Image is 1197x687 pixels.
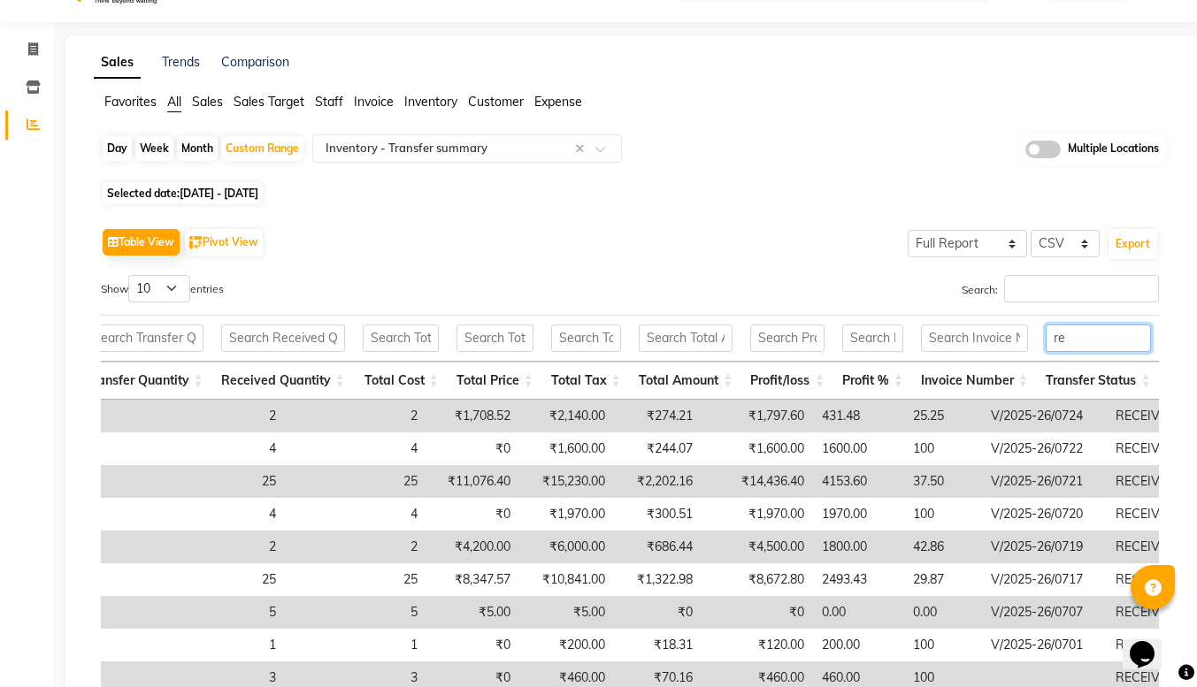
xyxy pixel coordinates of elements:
[150,400,285,432] td: 2
[519,498,614,531] td: ₹1,970.00
[285,465,426,498] td: 25
[519,531,614,563] td: ₹6,000.00
[904,465,982,498] td: 37.50
[982,531,1107,563] td: V/2025-26/0719
[542,362,630,400] th: Total Tax: activate to sort column ascending
[103,182,263,204] span: Selected date:
[813,432,904,465] td: 1600.00
[101,275,224,302] label: Show entries
[185,229,263,256] button: Pivot View
[315,94,343,110] span: Staff
[221,136,303,161] div: Custom Range
[76,362,211,400] th: Transfer Quantity: activate to sort column ascending
[177,136,218,161] div: Month
[750,324,825,352] input: Search Profit/loss
[912,362,1037,400] th: Invoice Number: activate to sort column ascending
[426,400,519,432] td: ₹1,708.52
[150,498,285,531] td: 4
[85,324,203,352] input: Search Transfer Quantity
[285,629,426,661] td: 1
[234,94,304,110] span: Sales Target
[962,275,1159,302] label: Search:
[813,400,904,432] td: 431.48
[904,531,982,563] td: 42.86
[519,432,614,465] td: ₹1,600.00
[614,531,702,563] td: ₹686.44
[842,324,903,352] input: Search Profit %
[103,229,180,256] button: Table View
[150,563,285,596] td: 25
[904,400,982,432] td: 25.25
[534,94,582,110] span: Expense
[982,465,1107,498] td: V/2025-26/0721
[702,563,813,596] td: ₹8,672.80
[103,136,132,161] div: Day
[354,94,394,110] span: Invoice
[192,94,223,110] span: Sales
[285,432,426,465] td: 4
[813,498,904,531] td: 1970.00
[162,54,200,70] a: Trends
[150,596,285,629] td: 5
[1046,324,1151,352] input: Search Transfer Status
[702,400,813,432] td: ₹1,797.60
[904,498,982,531] td: 100
[833,362,912,400] th: Profit %: activate to sort column ascending
[519,400,614,432] td: ₹2,140.00
[813,465,904,498] td: 4153.60
[702,432,813,465] td: ₹1,600.00
[813,629,904,661] td: 200.00
[519,596,614,629] td: ₹5.00
[982,629,1107,661] td: V/2025-26/0701
[982,596,1107,629] td: V/2025-26/0707
[904,629,982,661] td: 100
[904,432,982,465] td: 100
[813,531,904,563] td: 1800.00
[702,465,813,498] td: ₹14,436.40
[702,498,813,531] td: ₹1,970.00
[426,465,519,498] td: ₹11,076.40
[285,498,426,531] td: 4
[448,362,542,400] th: Total Price: activate to sort column ascending
[285,531,426,563] td: 2
[904,596,982,629] td: 0.00
[221,324,345,352] input: Search Received Quantity
[614,629,702,661] td: ₹18.31
[551,324,621,352] input: Search Total Tax
[354,362,448,400] th: Total Cost: activate to sort column ascending
[150,531,285,563] td: 2
[150,432,285,465] td: 4
[813,563,904,596] td: 2493.43
[813,596,904,629] td: 0.00
[150,465,285,498] td: 25
[94,47,141,79] a: Sales
[167,94,181,110] span: All
[519,563,614,596] td: ₹10,841.00
[212,362,354,400] th: Received Quantity: activate to sort column ascending
[468,94,524,110] span: Customer
[150,629,285,661] td: 1
[1068,141,1159,158] span: Multiple Locations
[702,531,813,563] td: ₹4,500.00
[639,324,733,352] input: Search Total Amount
[614,400,702,432] td: ₹274.21
[982,432,1107,465] td: V/2025-26/0722
[457,324,533,352] input: Search Total Price
[982,498,1107,531] td: V/2025-26/0720
[519,629,614,661] td: ₹200.00
[426,629,519,661] td: ₹0
[426,596,519,629] td: ₹5.00
[519,465,614,498] td: ₹15,230.00
[221,54,289,70] a: Comparison
[1004,275,1159,302] input: Search:
[285,596,426,629] td: 5
[614,596,702,629] td: ₹0
[404,94,457,110] span: Inventory
[702,629,813,661] td: ₹120.00
[741,362,833,400] th: Profit/loss: activate to sort column ascending
[630,362,742,400] th: Total Amount: activate to sort column ascending
[575,140,590,158] span: Clear all
[614,465,702,498] td: ₹2,202.16
[363,324,439,352] input: Search Total Cost
[1037,362,1160,400] th: Transfer Status: activate to sort column ascending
